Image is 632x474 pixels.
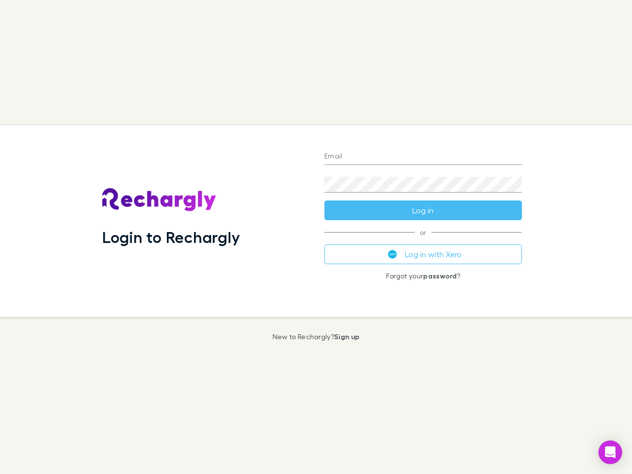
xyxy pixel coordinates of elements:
div: Open Intercom Messenger [598,440,622,464]
p: Forgot your ? [324,272,522,280]
button: Log in with Xero [324,244,522,264]
img: Rechargly's Logo [102,188,217,212]
span: or [324,232,522,233]
h1: Login to Rechargly [102,228,240,246]
a: Sign up [334,332,359,341]
a: password [423,272,457,280]
p: New to Rechargly? [273,333,360,341]
button: Log in [324,200,522,220]
img: Xero's logo [388,250,397,259]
